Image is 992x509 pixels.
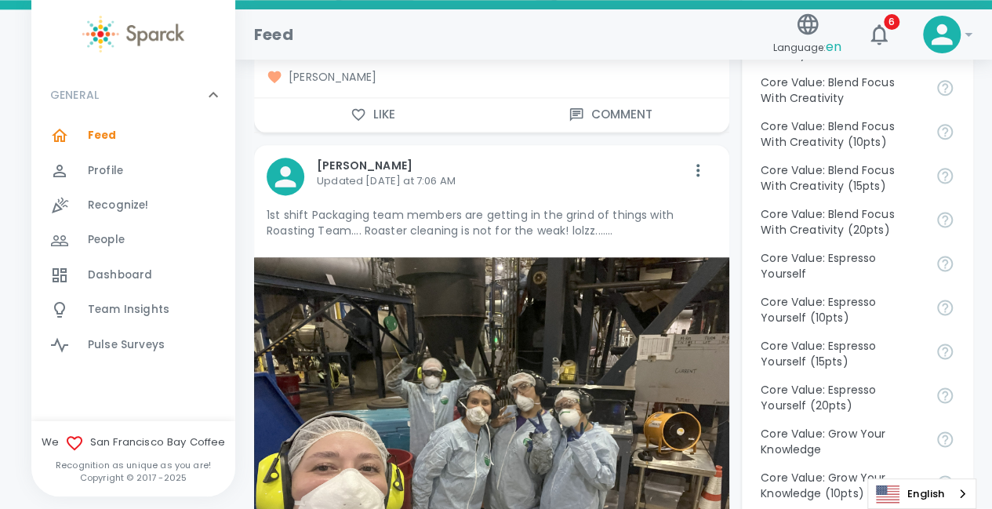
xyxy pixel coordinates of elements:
span: Team Insights [88,302,169,318]
span: We San Francisco Bay Coffee [31,434,235,453]
span: Profile [88,163,123,179]
p: Core Value: Grow Your Knowledge (10pts) [761,470,923,501]
a: English [868,479,976,508]
p: Core Value: Espresso Yourself (15pts) [761,338,923,369]
svg: Share your voice and your ideas [936,386,954,405]
p: Core Value: Blend Focus With Creativity (15pts) [761,162,923,194]
span: Pulse Surveys [88,337,165,353]
div: Language [867,478,976,509]
a: Feed [31,118,235,153]
span: Feed [88,128,117,144]
img: Sparck logo [82,16,184,53]
span: People [88,232,125,248]
p: Core Value: Blend Focus With Creativity [761,75,923,106]
svg: Follow your curiosity and learn together [936,430,954,449]
button: Language:en [767,7,848,63]
svg: Achieve goals today and innovate for tomorrow [936,122,954,141]
svg: Achieve goals today and innovate for tomorrow [936,78,954,97]
a: Profile [31,154,235,188]
button: Like [254,98,492,131]
p: 1st shift Packaging team members are getting in the grind of things with Roasting Team.... Roaste... [267,207,717,238]
span: Recognize! [88,198,149,213]
p: Core Value: Grow Your Knowledge [761,426,923,457]
span: en [826,38,841,56]
span: [PERSON_NAME] [267,69,717,85]
div: GENERAL [31,118,235,369]
aside: Language selected: English [867,478,976,509]
a: Recognize! [31,188,235,223]
a: Dashboard [31,258,235,293]
button: 6 [860,16,898,53]
svg: Share your voice and your ideas [936,298,954,317]
svg: Share your voice and your ideas [936,254,954,273]
p: Core Value: Espresso Yourself [761,250,923,282]
span: Dashboard [88,267,152,283]
p: [PERSON_NAME] [317,158,685,173]
p: Updated [DATE] at 7:06 AM [317,173,685,189]
svg: Achieve goals today and innovate for tomorrow [936,166,954,185]
a: Sparck logo [31,16,235,53]
button: Comment [492,98,729,131]
p: GENERAL [50,87,99,103]
div: GENERAL [31,71,235,118]
p: Core Value: Blend Focus With Creativity (10pts) [761,118,923,150]
a: Pulse Surveys [31,328,235,362]
span: Language: [773,37,841,58]
h1: Feed [254,22,293,47]
span: 6 [884,14,899,30]
svg: Achieve goals today and innovate for tomorrow [936,210,954,229]
a: People [31,223,235,257]
svg: Share your voice and your ideas [936,342,954,361]
svg: Follow your curiosity and learn together [936,474,954,493]
p: Recognition as unique as you are! [31,459,235,471]
p: Core Value: Espresso Yourself (20pts) [761,382,923,413]
p: Core Value: Espresso Yourself (10pts) [761,294,923,325]
p: Copyright © 2017 - 2025 [31,471,235,484]
a: Team Insights [31,293,235,327]
p: Core Value: Blend Focus With Creativity (20pts) [761,206,923,238]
